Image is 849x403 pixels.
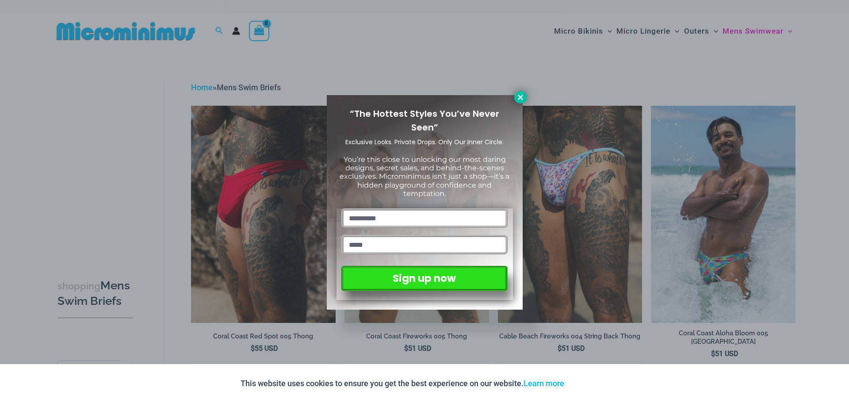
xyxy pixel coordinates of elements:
[241,377,564,390] p: This website uses cookies to ensure you get the best experience on our website.
[341,266,507,291] button: Sign up now
[524,379,564,388] a: Learn more
[340,155,509,198] span: You’re this close to unlocking our most daring designs, secret sales, and behind-the-scenes exclu...
[345,138,504,146] span: Exclusive Looks. Private Drops. Only Our Inner Circle.
[350,107,499,134] span: “The Hottest Styles You’ve Never Seen”
[571,373,608,394] button: Accept
[514,91,527,104] button: Close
